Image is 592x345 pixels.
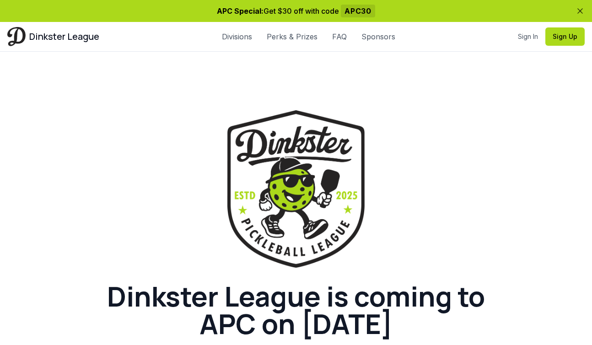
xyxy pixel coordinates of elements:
a: Divisions [222,31,252,42]
img: Dinkster League [227,110,365,268]
button: Sign Up [545,27,585,46]
span: Dinkster League [29,30,99,43]
img: Dinkster [7,27,26,46]
p: Get $30 off with code [7,5,585,16]
a: FAQ [332,31,347,42]
a: Perks & Prizes [267,31,318,42]
span: APC Special: [217,6,264,16]
h1: Dinkster League is coming to APC on [DATE] [76,282,516,337]
a: Sign In [518,32,538,41]
a: Sponsors [361,31,395,42]
button: Dismiss banner [576,6,585,16]
span: APC30 [341,5,375,17]
a: Dinkster League [7,27,99,46]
